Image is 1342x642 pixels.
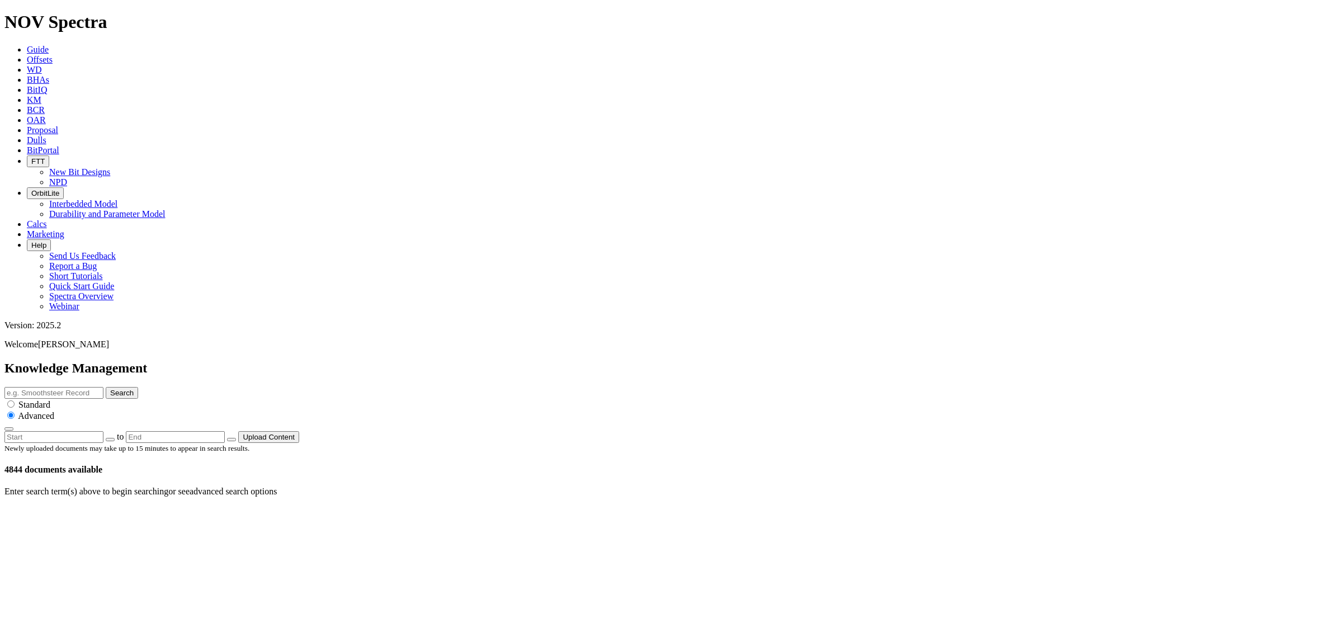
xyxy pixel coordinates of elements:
a: Short Tutorials [49,271,103,281]
p: Welcome [4,339,1338,350]
a: Calcs [27,219,47,229]
a: Report a Bug [49,261,97,271]
h2: Knowledge Management [4,361,1338,376]
span: Advanced [18,411,54,421]
a: Dulls [27,135,46,145]
span: [PERSON_NAME] [38,339,109,349]
input: Start [4,431,103,443]
a: BHAs [27,75,49,84]
input: End [126,431,225,443]
span: to [117,432,124,441]
button: FTT [27,155,49,167]
button: Search [106,387,138,399]
a: NPD [49,177,67,187]
a: WD [27,65,42,74]
h1: NOV Spectra [4,12,1338,32]
a: Durability and Parameter Model [49,209,166,219]
a: Send Us Feedback [49,251,116,261]
a: Offsets [27,55,53,64]
button: OrbitLite [27,187,64,199]
input: e.g. Smoothsteer Record [4,387,103,399]
button: Upload Content [238,431,299,443]
span: OrbitLite [31,189,59,197]
a: Spectra Overview [49,291,114,301]
span: Help [31,241,46,249]
h4: 4844 documents available [4,465,1338,475]
a: BCR [27,105,45,115]
a: OAR [27,115,46,125]
a: Guide [27,45,49,54]
a: Interbedded Model [49,199,117,209]
span: or see [168,487,277,496]
a: Webinar [49,301,79,311]
small: Newly uploaded documents may take up to 15 minutes to appear in search results. [4,444,249,452]
a: BitPortal [27,145,59,155]
a: Proposal [27,125,58,135]
a: KM [27,95,41,105]
p: Enter search term(s) above to begin searching [4,487,1338,497]
button: Help [27,239,51,251]
div: Version: 2025.2 [4,320,1338,331]
span: FTT [31,157,45,166]
a: BitIQ [27,85,47,95]
a: New Bit Designs [49,167,110,177]
span: Standard [18,400,50,409]
a: Quick Start Guide [49,281,114,291]
a: advanced search options [190,487,277,496]
a: Marketing [27,229,64,239]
